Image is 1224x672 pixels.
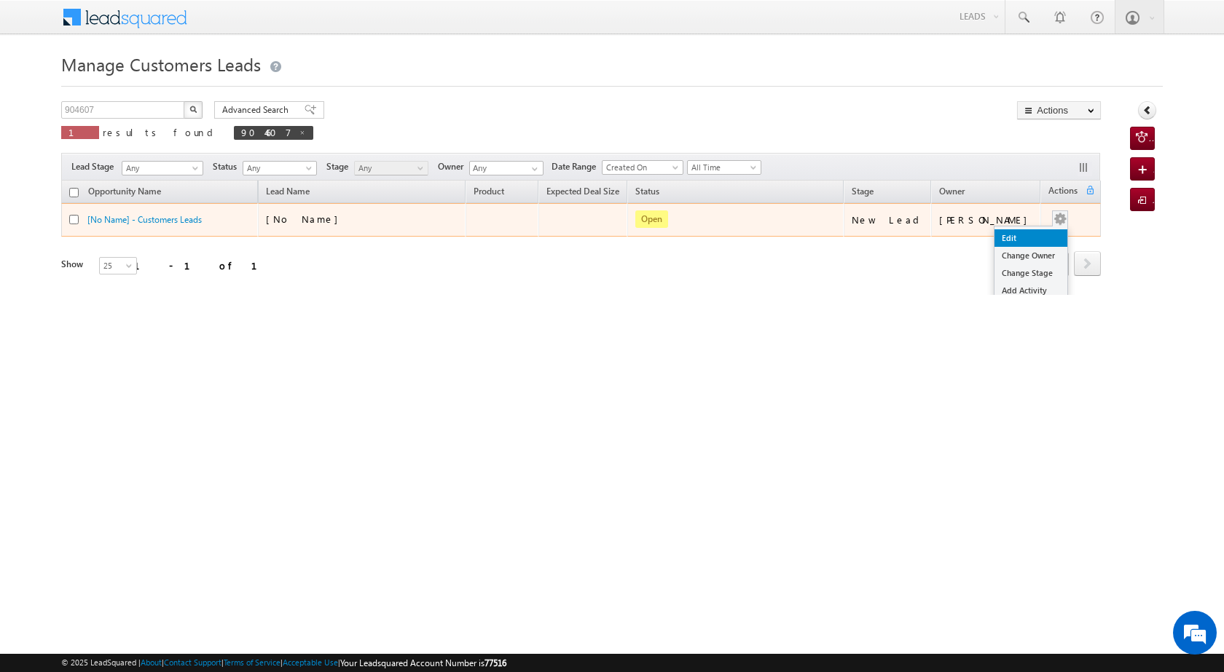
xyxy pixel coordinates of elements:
a: Opportunity Name [81,183,168,202]
a: Add Activity [994,282,1067,299]
a: Status [628,183,667,202]
button: Actions [1017,101,1101,119]
a: Any [122,161,203,175]
a: All Time [687,160,761,175]
span: © 2025 LeadSquared | | | | | [61,656,506,670]
a: Show All Items [524,162,542,176]
input: Type to Search [469,161,544,175]
span: Stage [852,186,874,197]
a: Stage [844,183,881,202]
span: 25 [100,259,138,272]
span: Manage Customers Leads [61,52,261,76]
span: Any [243,162,313,175]
span: Lead Stage [71,160,119,173]
div: 1 - 1 of 1 [134,257,275,274]
span: Expected Deal Size [546,186,619,197]
span: Open [635,210,668,228]
span: All Time [688,161,757,174]
img: Search [189,106,197,113]
span: Date Range [552,160,602,173]
span: Lead Name [259,183,317,202]
span: Any [122,162,198,175]
span: 77516 [484,657,506,668]
a: Created On [602,160,683,175]
img: d_60004797649_company_0_60004797649 [25,76,61,95]
a: Terms of Service [224,657,280,667]
div: Show [61,258,87,271]
span: Status [213,160,243,173]
a: Any [354,161,428,175]
textarea: Type your message and hit 'Enter' [19,135,266,436]
a: Change Stage [994,264,1067,282]
span: Product [474,186,504,197]
div: New Lead [852,213,925,226]
span: [No Name] [266,213,345,225]
span: 904607 [241,126,291,138]
span: Actions [1041,183,1085,202]
div: [PERSON_NAME] [939,213,1035,226]
a: [No Name] - Customers Leads [87,214,202,225]
a: Contact Support [164,657,221,667]
em: Start Chat [198,448,264,468]
span: Any [355,162,424,175]
span: Created On [603,161,678,174]
a: 25 [99,257,137,274]
span: Advanced Search [222,103,293,116]
span: Opportunity Name [88,186,161,197]
span: Stage [326,160,354,173]
span: Your Leadsquared Account Number is [340,657,506,668]
a: Edit [994,229,1067,247]
a: Acceptable Use [283,657,338,667]
span: Owner [939,186,965,197]
a: Any [243,161,317,175]
span: Owner [438,160,469,173]
span: 1 [68,126,92,138]
div: Minimize live chat window [239,7,274,42]
span: next [1074,251,1101,276]
a: About [141,657,162,667]
div: Chat with us now [76,76,245,95]
a: next [1074,253,1101,276]
a: Expected Deal Size [539,183,627,202]
input: Check all records [69,188,79,197]
a: Change Owner [994,247,1067,264]
span: results found [103,126,219,138]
